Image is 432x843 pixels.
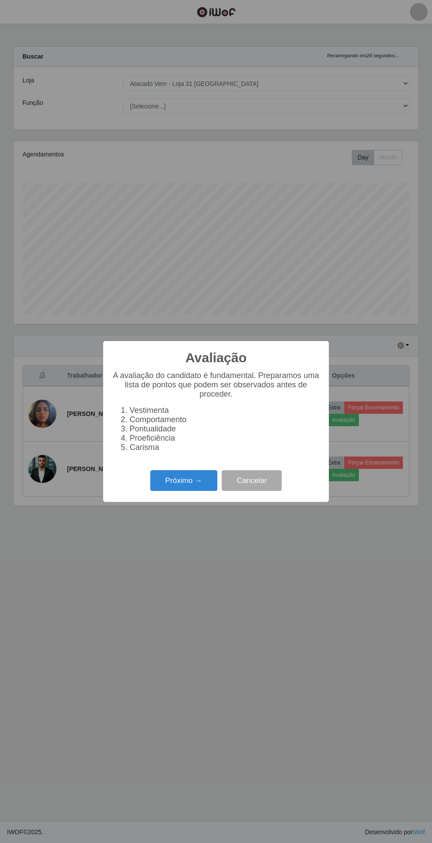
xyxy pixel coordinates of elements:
[130,424,320,434] li: Pontualidade
[222,470,282,491] button: Cancelar
[130,434,320,443] li: Proeficiência
[130,443,320,452] li: Carisma
[150,470,217,491] button: Próximo →
[186,350,247,366] h2: Avaliação
[130,406,320,415] li: Vestimenta
[130,415,320,424] li: Comportamento
[112,371,320,399] p: A avaliação do candidato é fundamental. Preparamos uma lista de pontos que podem ser observados a...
